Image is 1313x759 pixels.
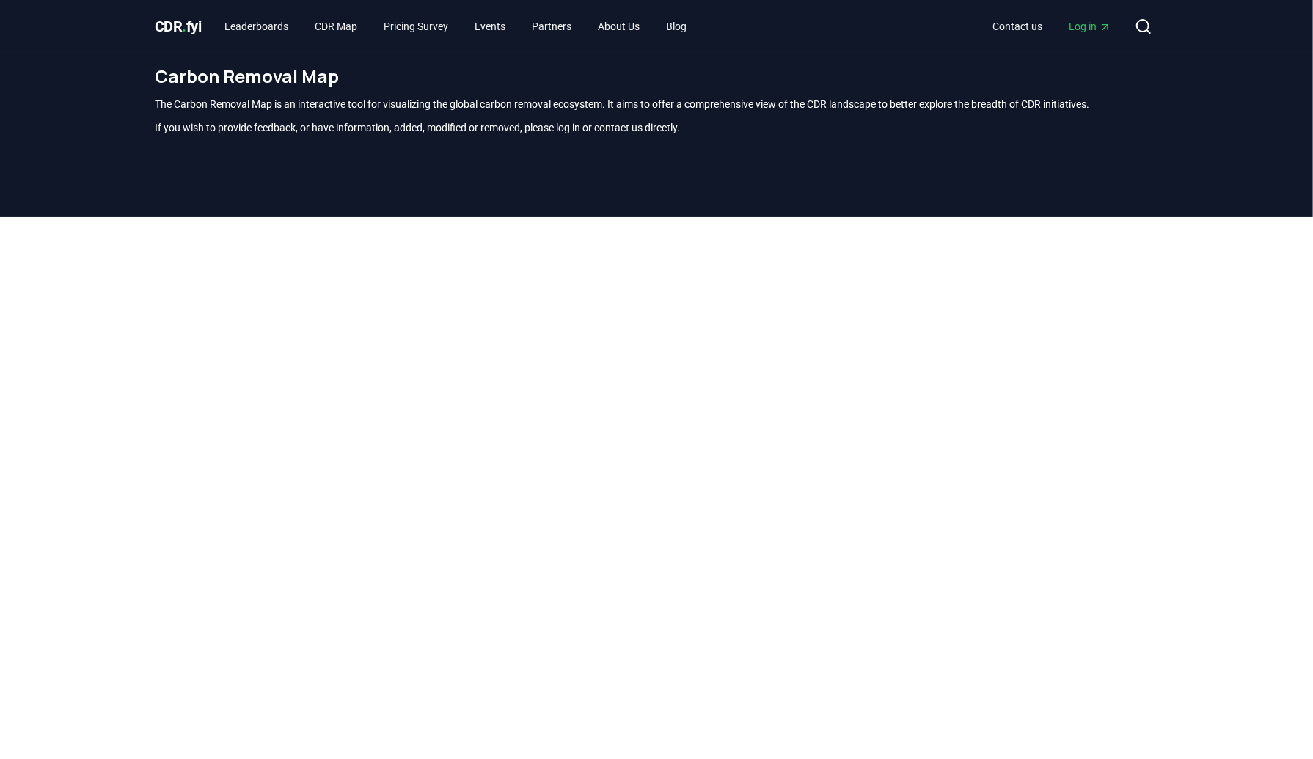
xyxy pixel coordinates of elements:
a: About Us [587,13,652,40]
a: CDR Map [304,13,370,40]
h1: Carbon Removal Map [155,65,1158,88]
a: Blog [655,13,699,40]
a: Leaderboards [213,13,301,40]
a: Events [464,13,518,40]
a: CDR.fyi [155,16,202,37]
a: Pricing Survey [373,13,461,40]
p: If you wish to provide feedback, or have information, added, modified or removed, please log in o... [155,120,1158,135]
span: . [183,18,187,35]
nav: Main [981,13,1123,40]
a: Contact us [981,13,1054,40]
a: Log in [1057,13,1123,40]
span: Log in [1069,19,1111,34]
p: The Carbon Removal Map is an interactive tool for visualizing the global carbon removal ecosystem... [155,97,1158,111]
a: Partners [521,13,584,40]
nav: Main [213,13,699,40]
span: CDR fyi [155,18,202,35]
